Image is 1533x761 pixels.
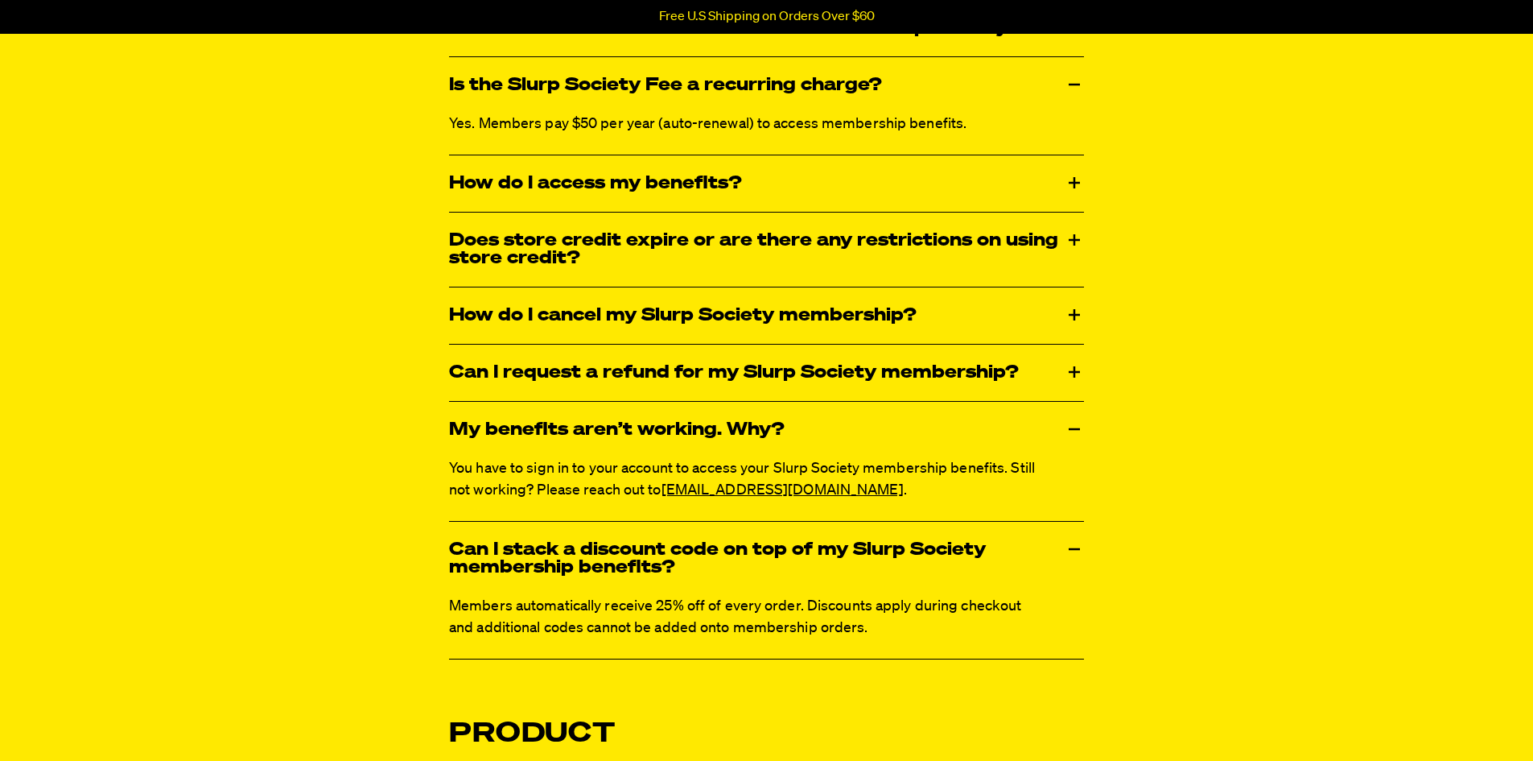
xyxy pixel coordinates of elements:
[449,114,1039,135] p: Yes. Members pay $50 per year (auto-renewal) to access membership benefits.
[449,522,1084,596] div: Can I stack a discount code on top of my Slurp Society membership benefits?
[449,57,1084,114] div: Is the Slurp Society Fee a recurring charge?
[449,718,1084,751] h2: Product
[449,458,1039,502] p: You have to sign in to your account to access your Slurp Society membership benefits. Still not w...
[449,287,1084,344] div: How do I cancel my Slurp Society membership?
[449,155,1084,212] div: How do I access my benefits?
[449,213,1084,287] div: Does store credit expire or are there any restrictions on using store credit?
[449,345,1084,401] div: Can I request a refund for my Slurp Society membership?
[661,483,904,498] a: [EMAIL_ADDRESS][DOMAIN_NAME]
[449,402,1084,458] div: My benefits aren’t working. Why?
[659,10,875,24] p: Free U.S Shipping on Orders Over $60
[449,596,1039,639] p: Members automatically receive 25% off of every order. Discounts apply during checkout and additio...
